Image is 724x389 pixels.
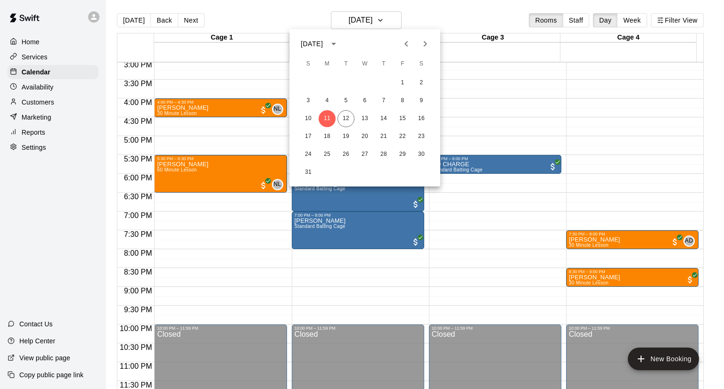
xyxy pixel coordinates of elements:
div: [DATE] [301,39,323,49]
button: 13 [356,110,373,127]
button: 20 [356,128,373,145]
button: 29 [394,146,411,163]
button: 21 [375,128,392,145]
span: Friday [394,55,411,73]
button: 25 [319,146,336,163]
button: Next month [416,34,435,53]
button: 31 [300,164,317,181]
span: Sunday [300,55,317,73]
button: 3 [300,92,317,109]
button: 7 [375,92,392,109]
button: 8 [394,92,411,109]
button: calendar view is open, switch to year view [326,36,342,52]
button: 1 [394,74,411,91]
button: 24 [300,146,317,163]
button: 15 [394,110,411,127]
button: 11 [319,110,336,127]
button: 27 [356,146,373,163]
span: Tuesday [337,55,354,73]
span: Monday [319,55,336,73]
button: 4 [319,92,336,109]
span: Thursday [375,55,392,73]
button: 16 [413,110,430,127]
button: 9 [413,92,430,109]
button: 30 [413,146,430,163]
span: Wednesday [356,55,373,73]
button: 2 [413,74,430,91]
span: Saturday [413,55,430,73]
button: 19 [337,128,354,145]
button: 26 [337,146,354,163]
button: 17 [300,128,317,145]
button: 5 [337,92,354,109]
button: 14 [375,110,392,127]
button: 28 [375,146,392,163]
button: 6 [356,92,373,109]
button: 22 [394,128,411,145]
button: 10 [300,110,317,127]
button: Previous month [397,34,416,53]
button: 12 [337,110,354,127]
button: 23 [413,128,430,145]
button: 18 [319,128,336,145]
